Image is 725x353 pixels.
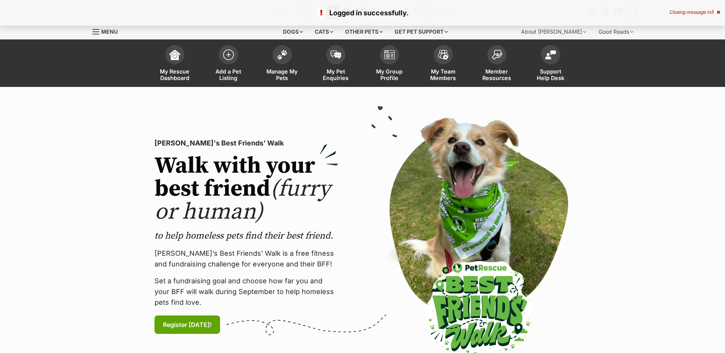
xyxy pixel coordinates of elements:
[92,24,123,38] a: Menu
[223,49,234,60] img: add-pet-listing-icon-0afa8454b4691262ce3f59096e99ab1cd57d4a30225e0717b998d2c9b9846f56.svg
[340,24,388,39] div: Other pets
[158,68,192,81] span: My Rescue Dashboard
[163,320,212,329] span: Register [DATE]!
[516,24,592,39] div: About [PERSON_NAME]
[593,24,639,39] div: Good Reads
[319,68,353,81] span: My Pet Enquiries
[155,230,339,242] p: to help homeless pets find their best friend.
[277,50,288,60] img: manage-my-pets-icon-02211641906a0b7f246fdf0571729dbe1e7629f14944591b6c1af311fb30b64b.svg
[363,41,416,87] a: My Group Profile
[155,175,330,226] span: (furry or human)
[372,68,407,81] span: My Group Profile
[470,41,524,87] a: Member Resources
[202,41,255,87] a: Add a Pet Listing
[480,68,514,81] span: Member Resources
[155,155,339,224] h2: Walk with your best friend
[330,51,341,59] img: pet-enquiries-icon-7e3ad2cf08bfb03b45e93fb7055b45f3efa6380592205ae92323e6603595dc1f.svg
[384,50,395,59] img: group-profile-icon-3fa3cf56718a62981997c0bc7e787c4b2cf8bcc04b72c1350f741eb67cf2f40e.svg
[155,315,220,334] a: Register [DATE]!
[211,68,246,81] span: Add a Pet Listing
[169,49,180,60] img: dashboard-icon-eb2f2d2d3e046f16d808141f083e7271f6b2e854fb5c12c21221c1fb7104beca.svg
[155,276,339,308] p: Set a fundraising goal and choose how far you and your BFF will walk during September to help hom...
[492,49,502,60] img: member-resources-icon-8e73f808a243e03378d46382f2149f9095a855e16c252ad45f914b54edf8863c.svg
[545,50,556,59] img: help-desk-icon-fdf02630f3aa405de69fd3d07c3f3aa587a6932b1a1747fa1d2bba05be0121f9.svg
[524,41,577,87] a: Support Help Desk
[255,41,309,87] a: Manage My Pets
[416,41,470,87] a: My Team Members
[155,138,339,149] p: [PERSON_NAME]'s Best Friends' Walk
[309,41,363,87] a: My Pet Enquiries
[309,24,339,39] div: Cats
[148,41,202,87] a: My Rescue Dashboard
[155,248,339,270] p: [PERSON_NAME]’s Best Friends' Walk is a free fitness and fundraising challenge for everyone and t...
[101,28,118,35] span: Menu
[426,68,460,81] span: My Team Members
[265,68,299,81] span: Manage My Pets
[438,50,449,60] img: team-members-icon-5396bd8760b3fe7c0b43da4ab00e1e3bb1a5d9ba89233759b79545d2d3fc5d0d.svg
[533,68,568,81] span: Support Help Desk
[278,24,308,39] div: Dogs
[389,24,453,39] div: Get pet support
